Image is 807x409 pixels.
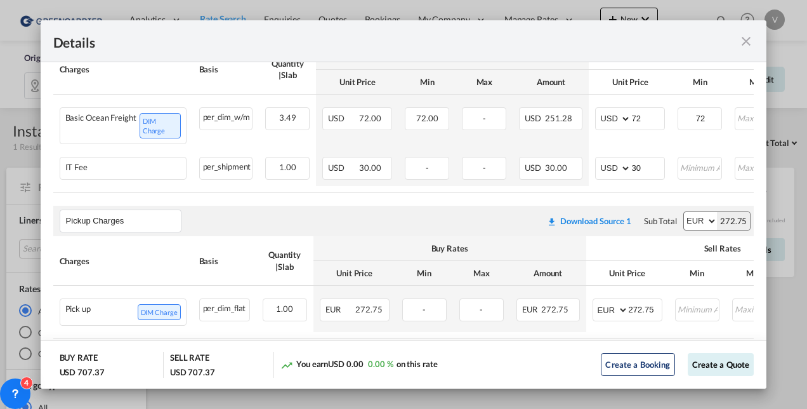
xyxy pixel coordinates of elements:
button: Create a Booking [601,353,674,376]
div: BUY RATE [60,352,98,366]
div: Charges [60,255,187,267]
span: 272.75 [541,304,568,314]
span: EUR [522,304,540,314]
input: Minimum Amount [679,108,721,127]
div: Sub Total [644,215,677,227]
span: 0.00 % [368,359,393,369]
md-icon: icon-download [547,217,557,227]
span: - [483,113,486,123]
button: Download original source rate sheet [541,210,638,232]
span: 72.00 [416,113,438,123]
span: - [426,163,429,173]
span: USD [328,113,357,123]
th: Min [396,261,453,286]
div: Download original source rate sheet [541,216,638,226]
th: Max [453,261,510,286]
span: 1.00 [276,304,293,314]
th: Max [456,70,513,95]
md-icon: icon-trending-up [280,359,293,372]
div: per_dim_flat [200,299,249,315]
input: 272.75 [629,299,662,318]
span: USD 0.00 [328,359,363,369]
div: Download Source 1 [560,216,631,226]
input: 30 [631,158,664,177]
span: 72.00 [359,113,381,123]
input: Minimum Amount [676,299,719,318]
span: - [480,304,483,314]
input: Leg Name [66,211,181,231]
md-icon: icon-close fg-AAA8AD m-0 cursor [738,34,754,49]
th: Min [669,261,726,286]
th: Unit Price [586,261,669,286]
div: IT Fee [65,163,88,172]
span: DIM Charge [140,113,181,138]
div: Basis [199,255,250,267]
input: Maximum Amount [736,108,778,127]
div: Basic Ocean Freight [65,113,136,138]
div: Quantity | Slab [263,249,307,272]
div: You earn on this rate [280,358,438,372]
div: Details [53,33,684,49]
div: USD 707.37 [170,366,215,378]
span: USD [328,163,357,173]
input: 72 [631,108,664,127]
span: 1.00 [279,162,296,172]
span: 30.00 [545,163,567,173]
div: Basis [199,64,253,75]
div: Buy Rates [320,243,580,254]
span: USD [525,113,543,123]
div: Pick up [65,304,91,320]
th: Min [671,70,728,95]
div: per_dim_w/m [200,108,253,124]
th: Max [726,261,783,286]
md-dialog: Pickup Door ... [41,20,767,389]
div: per_shipment [200,158,253,173]
th: Max [728,70,785,95]
th: Unit Price [313,261,396,286]
span: EUR [325,304,354,314]
span: 251.28 [545,113,572,123]
button: Create a Quote [688,353,754,376]
th: Unit Price [316,70,398,95]
span: USD [525,163,543,173]
th: Amount [510,261,586,286]
input: Maximum Amount [733,299,776,318]
div: Quantity | Slab [265,58,310,81]
div: Charges [60,64,187,75]
div: Download original source rate sheet [547,216,631,226]
th: Amount [513,70,589,95]
span: - [423,304,426,314]
span: - [483,163,486,173]
div: SELL RATE [170,352,209,366]
input: Minimum Amount [679,158,721,177]
span: 30.00 [359,163,381,173]
span: 272.75 [355,304,382,314]
span: DIM Charge [138,304,181,320]
div: 272.75 [717,212,750,230]
input: Maximum Amount [736,158,778,177]
th: Min [398,70,456,95]
div: USD 707.37 [60,366,105,378]
th: Unit Price [589,70,671,95]
span: 3.49 [279,112,296,123]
